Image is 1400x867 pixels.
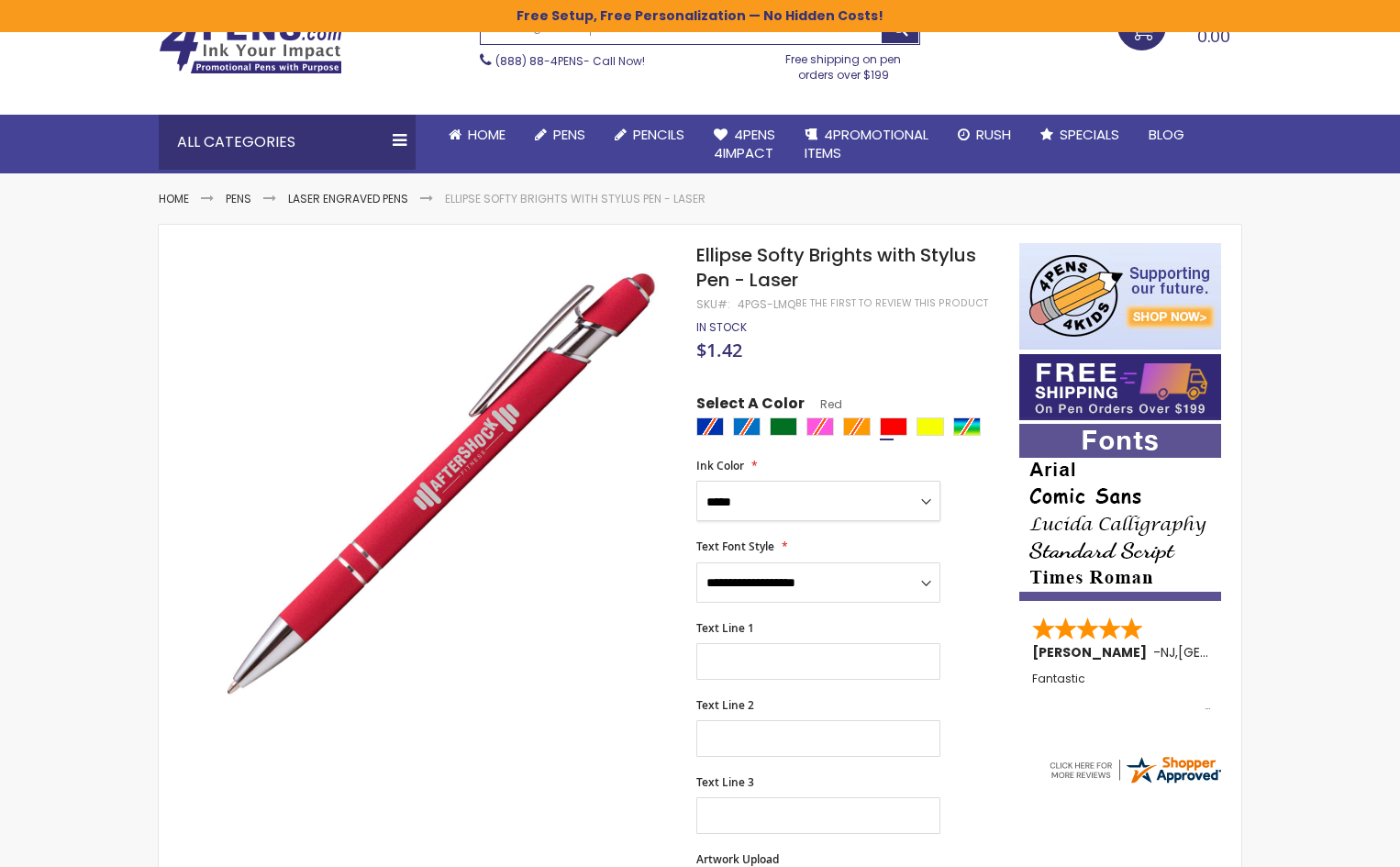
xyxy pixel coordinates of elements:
a: Pens [520,115,600,155]
span: NJ [1161,643,1175,661]
div: Availability [696,320,747,335]
span: 0.00 [1197,25,1230,48]
img: red-lmq-ellipse-softy-brights-w-stylus-laser_1.jpg [195,241,672,717]
div: Fantastic [1032,672,1210,712]
a: 4PROMOTIONALITEMS [790,115,943,174]
strong: SKU [696,296,730,312]
span: Artwork Upload [696,851,779,867]
span: Specials [1060,125,1119,144]
li: Ellipse Softy Brights with Stylus Pen - Laser [445,192,706,206]
a: Laser Engraved Pens [288,191,408,206]
span: Text Font Style [696,539,774,554]
a: 4pens.com certificate URL [1047,774,1223,790]
div: Red [880,417,907,436]
span: Ellipse Softy Brights with Stylus Pen - Laser [696,242,976,293]
a: Rush [943,115,1026,155]
span: - Call Now! [495,53,645,69]
a: Be the first to review this product [795,296,988,310]
a: Blog [1134,115,1199,155]
span: Red [805,396,842,412]
img: font-personalization-examples [1019,424,1221,601]
span: Blog [1149,125,1184,144]
span: Pencils [633,125,684,144]
img: 4Pens Custom Pens and Promotional Products [159,16,342,74]
span: $1.42 [696,338,742,362]
span: Pens [553,125,585,144]
a: (888) 88-4PENS [495,53,583,69]
span: Ink Color [696,458,744,473]
a: 4Pens4impact [699,115,790,174]
img: 4pens.com widget logo [1047,753,1223,786]
span: Select A Color [696,394,805,418]
div: 4PGS-LMQ [738,297,795,312]
img: Free shipping on orders over $199 [1019,354,1221,420]
span: 4Pens 4impact [714,125,775,162]
span: Rush [976,125,1011,144]
span: In stock [696,319,747,335]
a: Specials [1026,115,1134,155]
div: Free shipping on pen orders over $199 [767,45,921,82]
span: Home [468,125,506,144]
img: 4pens 4 kids [1019,243,1221,350]
div: Green [770,417,797,436]
div: All Categories [159,115,416,170]
span: [GEOGRAPHIC_DATA] [1178,643,1313,661]
a: Home [434,115,520,155]
a: Pencils [600,115,699,155]
span: Text Line 3 [696,774,754,790]
span: [PERSON_NAME] [1032,643,1153,661]
a: Pens [226,191,251,206]
span: 4PROMOTIONAL ITEMS [805,125,928,162]
span: - , [1153,643,1313,661]
span: Text Line 2 [696,697,754,713]
span: Text Line 1 [696,620,754,636]
a: Home [159,191,189,206]
div: Yellow [917,417,944,436]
